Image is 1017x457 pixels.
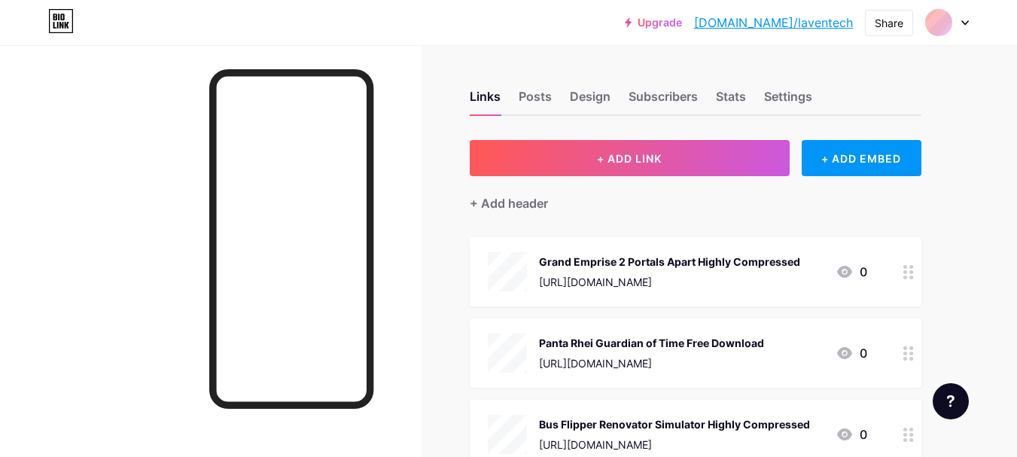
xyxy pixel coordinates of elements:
[875,15,903,31] div: Share
[570,87,611,114] div: Design
[519,87,552,114] div: Posts
[470,140,790,176] button: + ADD LINK
[539,274,800,290] div: [URL][DOMAIN_NAME]
[470,194,548,212] div: + Add header
[836,344,867,362] div: 0
[539,437,810,452] div: [URL][DOMAIN_NAME]
[539,355,764,371] div: [URL][DOMAIN_NAME]
[716,87,746,114] div: Stats
[629,87,698,114] div: Subscribers
[802,140,921,176] div: + ADD EMBED
[836,263,867,281] div: 0
[836,425,867,443] div: 0
[539,254,800,270] div: Grand Emprise 2 Portals Apart Highly Compressed
[625,17,682,29] a: Upgrade
[539,335,764,351] div: Panta Rhei Guardian of Time Free Download
[764,87,812,114] div: Settings
[694,14,853,32] a: [DOMAIN_NAME]/laventech
[470,87,501,114] div: Links
[597,152,662,165] span: + ADD LINK
[539,416,810,432] div: Bus Flipper Renovator Simulator Highly Compressed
